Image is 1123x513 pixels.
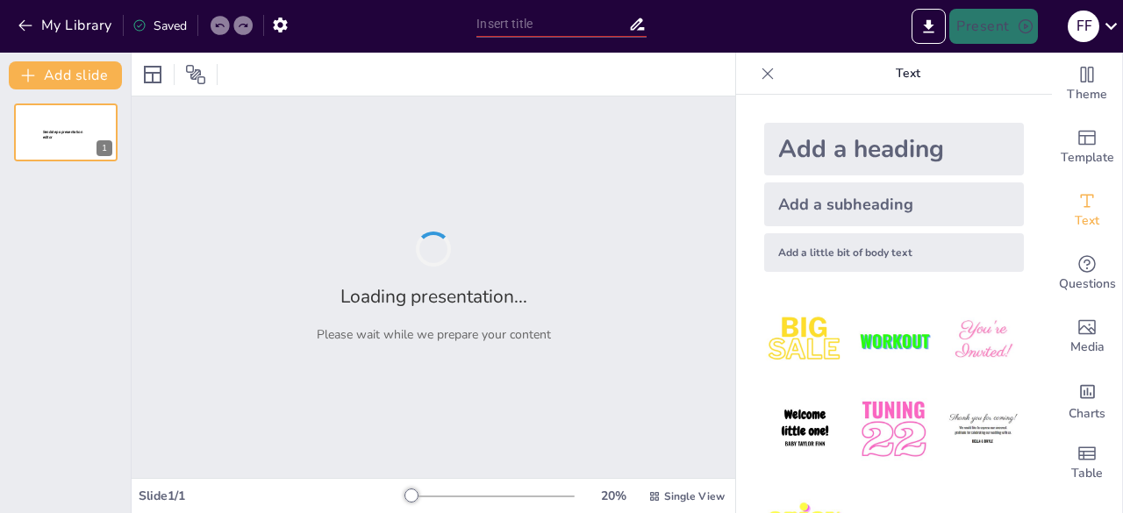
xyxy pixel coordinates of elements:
button: Present [949,9,1037,44]
img: 2.jpeg [853,300,934,381]
h2: Loading presentation... [340,284,527,309]
button: My Library [13,11,119,39]
div: Change the overall theme [1052,53,1122,116]
span: Media [1070,338,1105,357]
div: Add a little bit of body text [764,233,1024,272]
button: F F [1068,9,1099,44]
span: Position [185,64,206,85]
div: Add text boxes [1052,179,1122,242]
div: Slide 1 / 1 [139,488,406,504]
span: Questions [1059,274,1116,294]
img: 5.jpeg [853,388,934,470]
span: Text [1075,211,1099,231]
div: Add a table [1052,431,1122,495]
img: 6.jpeg [942,388,1024,470]
img: 1.jpeg [764,300,846,381]
button: Export to PowerPoint [912,9,946,44]
span: Table [1071,464,1103,483]
div: 1 [14,103,118,161]
span: Template [1061,148,1114,167]
span: Single View [664,489,725,503]
div: Saved [132,18,187,34]
input: Insert title [476,11,627,37]
span: Theme [1067,85,1107,104]
div: 1 [97,140,112,156]
div: Get real-time input from your audience [1052,242,1122,305]
img: 4.jpeg [764,388,846,470]
button: Add slide [9,61,122,89]
img: 3.jpeg [942,300,1024,381]
p: Please wait while we prepare your content [317,326,551,343]
div: 20 % [592,488,634,504]
span: Sendsteps presentation editor [43,130,82,139]
div: Add a subheading [764,182,1024,226]
p: Text [782,53,1034,95]
div: F F [1068,11,1099,42]
div: Add a heading [764,123,1024,175]
span: Charts [1069,404,1105,424]
div: Layout [139,61,167,89]
div: Add images, graphics, shapes or video [1052,305,1122,368]
div: Add charts and graphs [1052,368,1122,431]
div: Add ready made slides [1052,116,1122,179]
